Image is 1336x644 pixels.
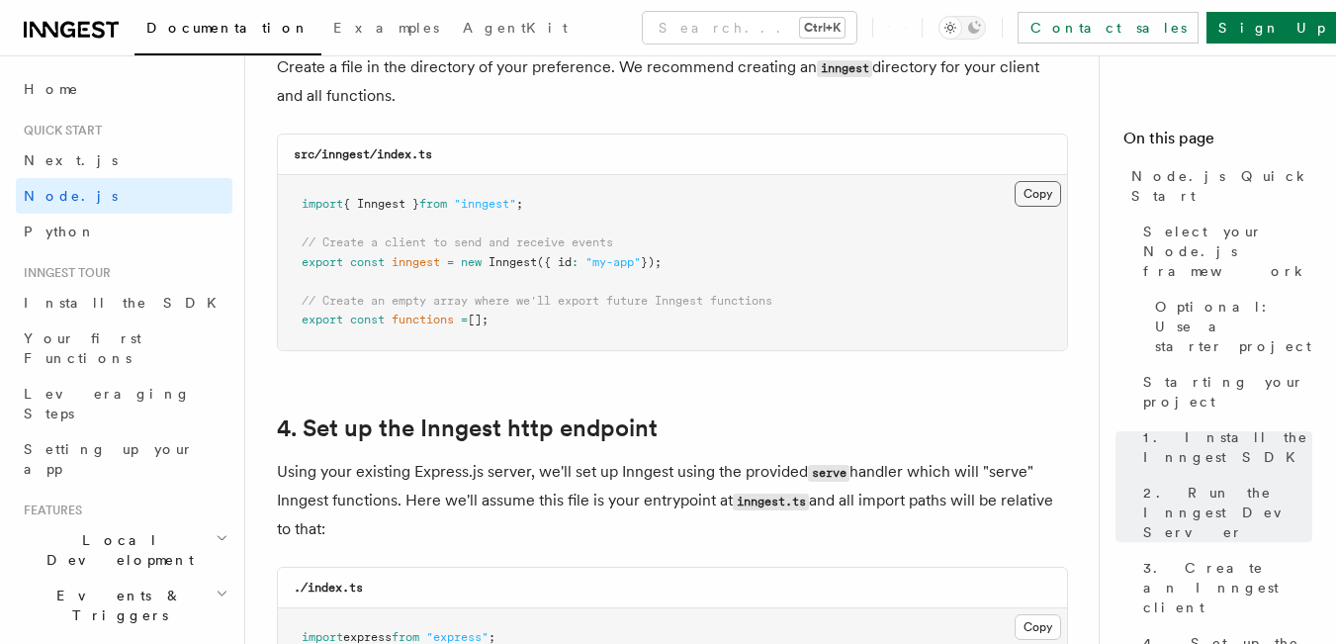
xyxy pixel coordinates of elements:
[302,255,343,269] span: export
[16,71,232,107] a: Home
[572,255,579,269] span: :
[302,313,343,326] span: export
[426,630,489,644] span: "express"
[1123,158,1312,214] a: Node.js Quick Start
[516,197,523,211] span: ;
[1143,483,1312,542] span: 2. Run the Inngest Dev Server
[938,16,986,40] button: Toggle dark mode
[277,53,1068,110] p: Create a file in the directory of your preference. We recommend creating an directory for your cl...
[1131,166,1312,206] span: Node.js Quick Start
[1135,550,1312,625] a: 3. Create an Inngest client
[24,188,118,204] span: Node.js
[392,630,419,644] span: from
[16,376,232,431] a: Leveraging Steps
[800,18,845,38] kbd: Ctrl+K
[468,313,489,326] span: [];
[1015,181,1061,207] button: Copy
[1143,222,1312,281] span: Select your Node.js framework
[585,255,641,269] span: "my-app"
[1155,297,1312,356] span: Optional: Use a starter project
[451,6,579,53] a: AgentKit
[302,294,772,308] span: // Create an empty array where we'll export future Inngest functions
[343,197,419,211] span: { Inngest }
[16,123,102,138] span: Quick start
[24,441,194,477] span: Setting up your app
[16,178,232,214] a: Node.js
[343,630,392,644] span: express
[733,494,809,510] code: inngest.ts
[1135,364,1312,419] a: Starting your project
[24,79,79,99] span: Home
[24,295,228,311] span: Install the SDK
[1143,558,1312,617] span: 3. Create an Inngest client
[16,431,232,487] a: Setting up your app
[392,255,440,269] span: inngest
[24,152,118,168] span: Next.js
[489,630,495,644] span: ;
[350,313,385,326] span: const
[16,586,216,625] span: Events & Triggers
[302,197,343,211] span: import
[461,255,482,269] span: new
[16,530,216,570] span: Local Development
[1135,214,1312,289] a: Select your Node.js framework
[277,414,658,442] a: 4. Set up the Inngest http endpoint
[1015,614,1061,640] button: Copy
[16,522,232,578] button: Local Development
[321,6,451,53] a: Examples
[294,147,432,161] code: src/inngest/index.ts
[1143,372,1312,412] span: Starting your project
[1147,289,1312,364] a: Optional: Use a starter project
[16,142,232,178] a: Next.js
[302,235,613,249] span: // Create a client to send and receive events
[489,255,537,269] span: Inngest
[1123,127,1312,158] h4: On this page
[16,285,232,321] a: Install the SDK
[447,255,454,269] span: =
[808,465,849,482] code: serve
[454,197,516,211] span: "inngest"
[537,255,572,269] span: ({ id
[643,12,856,44] button: Search...Ctrl+K
[16,503,82,518] span: Features
[134,6,321,55] a: Documentation
[16,578,232,633] button: Events & Triggers
[392,313,454,326] span: functions
[350,255,385,269] span: const
[294,581,363,595] code: ./index.ts
[463,20,568,36] span: AgentKit
[1135,419,1312,475] a: 1. Install the Inngest SDK
[24,330,141,366] span: Your first Functions
[24,386,191,421] span: Leveraging Steps
[1018,12,1199,44] a: Contact sales
[16,265,111,281] span: Inngest tour
[1143,427,1312,467] span: 1. Install the Inngest SDK
[1135,475,1312,550] a: 2. Run the Inngest Dev Server
[641,255,662,269] span: });
[302,630,343,644] span: import
[16,321,232,376] a: Your first Functions
[24,224,96,239] span: Python
[277,458,1068,543] p: Using your existing Express.js server, we'll set up Inngest using the provided handler which will...
[419,197,447,211] span: from
[16,214,232,249] a: Python
[461,313,468,326] span: =
[333,20,439,36] span: Examples
[146,20,310,36] span: Documentation
[817,60,872,77] code: inngest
